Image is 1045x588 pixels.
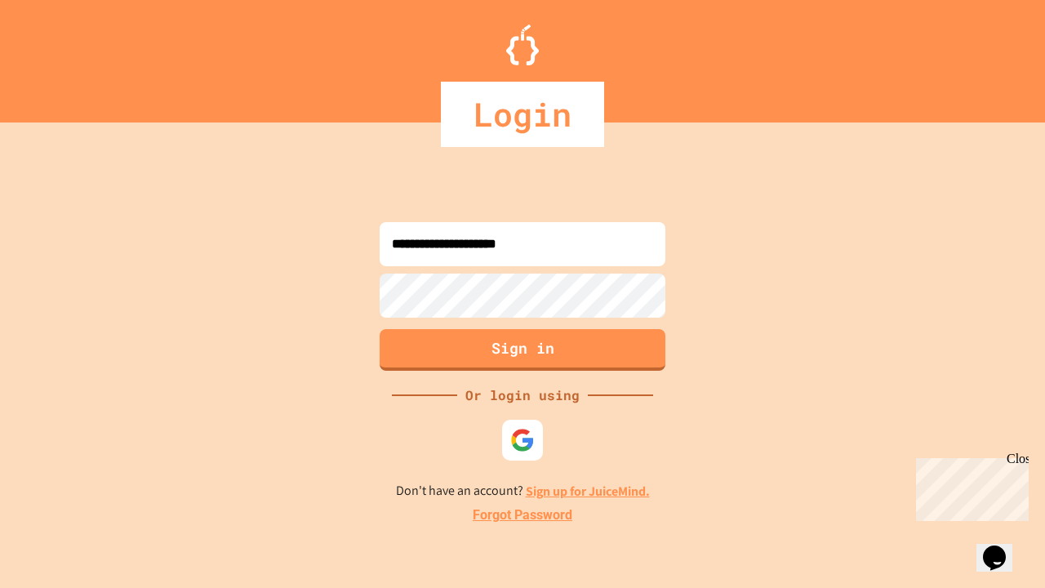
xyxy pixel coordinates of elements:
div: Login [441,82,604,147]
img: Logo.svg [506,24,539,65]
img: google-icon.svg [510,428,535,452]
iframe: chat widget [909,452,1029,521]
div: Or login using [457,385,588,405]
a: Sign up for JuiceMind. [526,483,650,500]
iframe: chat widget [976,523,1029,572]
p: Don't have an account? [396,481,650,501]
a: Forgot Password [473,506,572,525]
button: Sign in [380,329,665,371]
div: Chat with us now!Close [7,7,113,104]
